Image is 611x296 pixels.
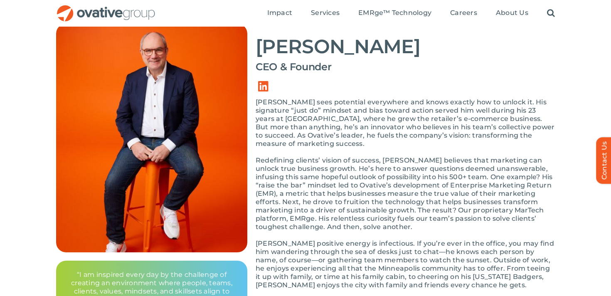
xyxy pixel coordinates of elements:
a: EMRge™ Technology [358,9,431,18]
a: Impact [267,9,292,18]
a: Services [311,9,340,18]
img: Bio_-_Dale[1] [56,24,247,252]
span: EMRge™ Technology [358,9,431,17]
span: Careers [450,9,477,17]
a: About Us [496,9,528,18]
a: OG_Full_horizontal_RGB [56,4,156,12]
h4: CEO & Founder [256,61,555,73]
p: [PERSON_NAME] positive energy is infectious. If you’re ever in the office, you may find him wande... [256,239,555,289]
a: Link to https://www.linkedin.com/in/dalenitschke/ [251,75,275,98]
p: [PERSON_NAME] sees potential everywhere and knows exactly how to unlock it. His signature “just d... [256,98,555,148]
a: Careers [450,9,477,18]
h2: [PERSON_NAME] [256,36,555,57]
span: Impact [267,9,292,17]
span: About Us [496,9,528,17]
a: Search [547,9,555,18]
p: Redefining clients’ vision of success, [PERSON_NAME] believes that marketing can unlock true busi... [256,156,555,231]
span: Services [311,9,340,17]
